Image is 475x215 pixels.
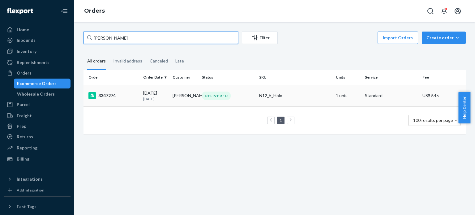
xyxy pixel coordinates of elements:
div: 3347274 [88,92,138,99]
a: Home [4,25,71,35]
div: Filter [242,35,277,41]
div: Home [17,27,29,33]
td: US$9.45 [420,85,466,106]
button: Open account menu [451,5,464,17]
button: Create order [422,32,466,44]
button: Filter [242,32,278,44]
a: Prep [4,121,71,131]
td: 1 unit [333,85,363,106]
a: Add Integration [4,187,71,194]
p: [DATE] [143,96,168,101]
input: Search orders [83,32,238,44]
th: Status [199,70,257,85]
th: Units [333,70,363,85]
th: Fee [420,70,466,85]
div: Inventory [17,48,36,54]
div: Billing [17,156,29,162]
ol: breadcrumbs [79,2,110,20]
div: Orders [17,70,32,76]
a: Inventory [4,46,71,56]
a: Reporting [4,143,71,153]
div: Returns [17,134,33,140]
div: Parcel [17,101,30,108]
div: Add Integration [17,187,44,193]
div: Canceled [150,53,168,69]
a: Billing [4,154,71,164]
th: SKU [257,70,333,85]
button: Integrations [4,174,71,184]
a: Wholesale Orders [14,89,71,99]
button: Help Center [458,92,470,123]
button: Fast Tags [4,202,71,212]
div: Reporting [17,145,37,151]
div: Inbounds [17,37,36,43]
div: Create order [426,35,461,41]
div: Freight [17,113,32,119]
div: Integrations [17,176,43,182]
div: [DATE] [143,90,168,101]
div: Late [175,53,184,69]
a: Ecommerce Orders [14,79,71,88]
span: 100 results per page [413,118,453,123]
div: Customer [173,75,197,80]
div: Wholesale Orders [17,91,55,97]
button: Open notifications [438,5,450,17]
button: Import Orders [378,32,418,44]
div: Fast Tags [17,204,36,210]
th: Order Date [141,70,170,85]
a: Orders [4,68,71,78]
div: All orders [87,53,106,70]
a: Parcel [4,100,71,110]
button: Open Search Box [424,5,437,17]
div: N12_5_Holo [259,92,331,99]
th: Service [362,70,420,85]
p: Standard [365,92,417,99]
a: Inbounds [4,35,71,45]
a: Freight [4,111,71,121]
div: Invalid address [113,53,142,69]
a: Replenishments [4,58,71,67]
a: Orders [84,7,105,14]
img: Flexport logo [7,8,33,14]
div: DELIVERED [202,92,231,100]
a: Page 1 is your current page [278,118,283,123]
div: Replenishments [17,59,49,66]
td: [PERSON_NAME] [170,85,199,106]
div: Prep [17,123,26,129]
th: Order [83,70,141,85]
div: Ecommerce Orders [17,80,57,87]
button: Close Navigation [58,5,71,17]
a: Returns [4,132,71,142]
